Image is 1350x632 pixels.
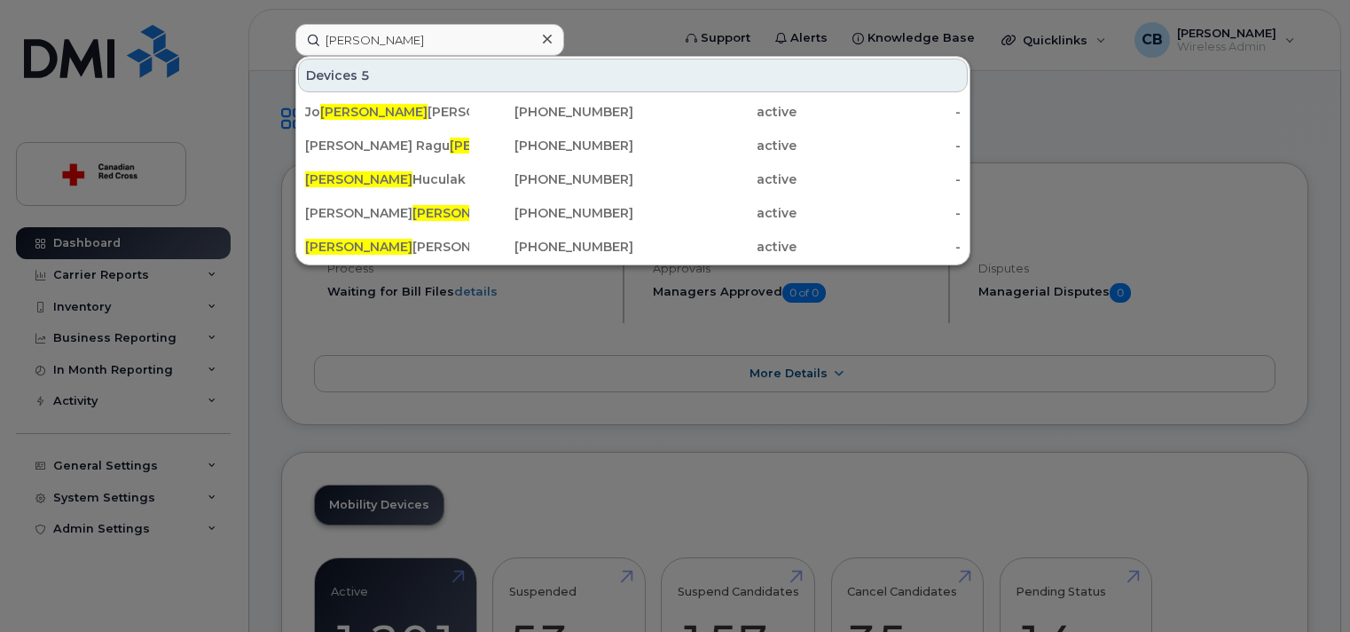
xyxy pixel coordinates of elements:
[469,170,633,188] div: [PHONE_NUMBER]
[797,204,961,222] div: -
[797,103,961,121] div: -
[305,204,469,222] div: [PERSON_NAME]
[320,104,428,120] span: [PERSON_NAME]
[298,130,968,162] a: [PERSON_NAME] Ragu[PERSON_NAME][PHONE_NUMBER]active-
[633,137,797,154] div: active
[305,171,412,187] span: [PERSON_NAME]
[361,67,370,84] span: 5
[469,238,633,256] div: [PHONE_NUMBER]
[633,170,797,188] div: active
[305,137,469,154] div: [PERSON_NAME] Ragu
[305,239,412,255] span: [PERSON_NAME]
[298,231,968,263] a: [PERSON_NAME][PERSON_NAME][PHONE_NUMBER]active-
[298,197,968,229] a: [PERSON_NAME][PERSON_NAME][PHONE_NUMBER]active-
[633,103,797,121] div: active
[298,59,968,92] div: Devices
[412,205,520,221] span: [PERSON_NAME]
[633,238,797,256] div: active
[797,170,961,188] div: -
[469,204,633,222] div: [PHONE_NUMBER]
[469,137,633,154] div: [PHONE_NUMBER]
[633,204,797,222] div: active
[305,170,469,188] div: Huculak
[298,163,968,195] a: [PERSON_NAME]Huculak[PHONE_NUMBER]active-
[797,238,961,256] div: -
[298,96,968,128] a: Jo[PERSON_NAME][PERSON_NAME][PHONE_NUMBER]active-
[469,103,633,121] div: [PHONE_NUMBER]
[305,103,469,121] div: Jo [PERSON_NAME]
[450,138,557,154] span: [PERSON_NAME]
[305,238,469,256] div: [PERSON_NAME]
[797,137,961,154] div: -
